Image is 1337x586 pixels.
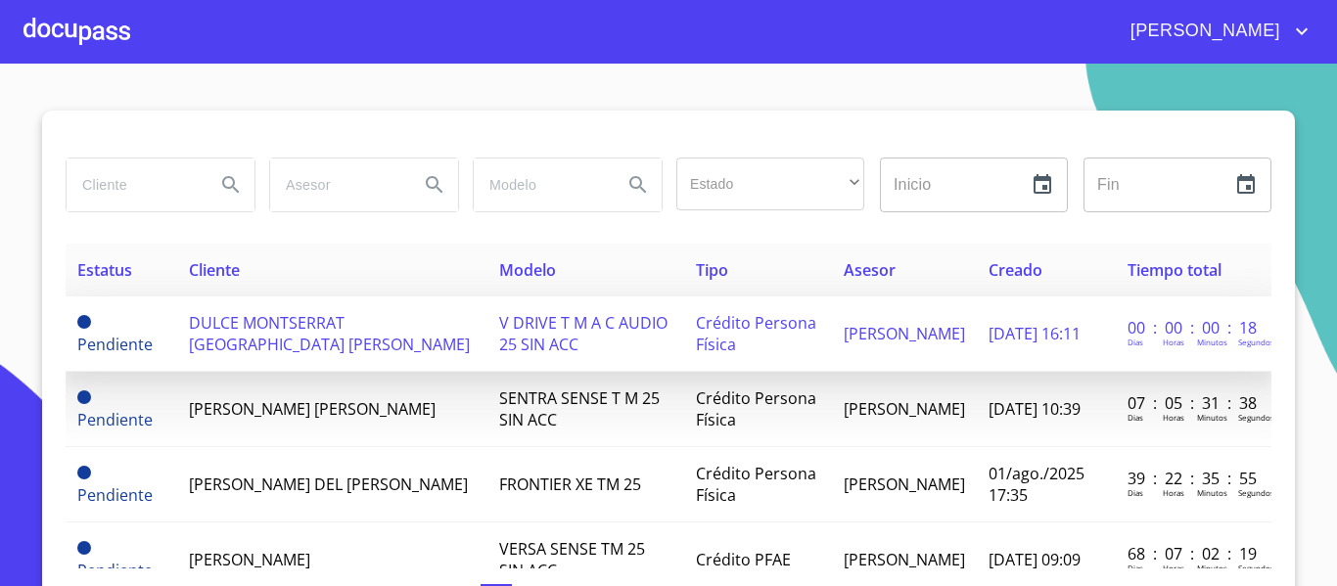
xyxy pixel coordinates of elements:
[844,323,965,344] span: [PERSON_NAME]
[1197,412,1227,423] p: Minutos
[1128,468,1260,489] p: 39 : 22 : 35 : 55
[499,259,556,281] span: Modelo
[989,323,1081,344] span: [DATE] 16:11
[1163,412,1184,423] p: Horas
[77,409,153,430] span: Pendiente
[77,315,91,329] span: Pendiente
[1163,563,1184,573] p: Horas
[1128,392,1260,414] p: 07 : 05 : 31 : 38
[67,158,200,211] input: search
[1197,487,1227,498] p: Minutos
[696,259,728,281] span: Tipo
[1197,563,1227,573] p: Minutos
[696,312,816,355] span: Crédito Persona Física
[1128,337,1143,347] p: Dias
[77,466,91,479] span: Pendiente
[207,161,254,208] button: Search
[77,541,91,555] span: Pendiente
[499,387,660,430] span: SENTRA SENSE T M 25 SIN ACC
[844,398,965,420] span: [PERSON_NAME]
[77,259,132,281] span: Estatus
[1128,317,1260,338] p: 00 : 00 : 00 : 18
[499,473,641,495] span: FRONTIER XE TM 25
[844,259,896,281] span: Asesor
[1128,543,1260,564] p: 68 : 07 : 02 : 19
[270,158,403,211] input: search
[499,538,645,581] span: VERSA SENSE TM 25 SIN ACC
[499,312,668,355] span: V DRIVE T M A C AUDIO 25 SIN ACC
[474,158,607,211] input: search
[844,473,965,495] span: [PERSON_NAME]
[1197,337,1227,347] p: Minutos
[696,549,791,570] span: Crédito PFAE
[189,312,470,355] span: DULCE MONTSERRAT [GEOGRAPHIC_DATA] [PERSON_NAME]
[1128,259,1222,281] span: Tiempo total
[1116,16,1314,47] button: account of current user
[989,463,1084,506] span: 01/ago./2025 17:35
[1128,487,1143,498] p: Dias
[189,259,240,281] span: Cliente
[77,390,91,404] span: Pendiente
[989,259,1042,281] span: Creado
[189,473,468,495] span: [PERSON_NAME] DEL [PERSON_NAME]
[189,398,436,420] span: [PERSON_NAME] [PERSON_NAME]
[411,161,458,208] button: Search
[1128,412,1143,423] p: Dias
[1238,412,1274,423] p: Segundos
[1238,337,1274,347] p: Segundos
[1128,563,1143,573] p: Dias
[1238,563,1274,573] p: Segundos
[844,549,965,570] span: [PERSON_NAME]
[77,560,153,581] span: Pendiente
[615,161,662,208] button: Search
[989,398,1081,420] span: [DATE] 10:39
[696,387,816,430] span: Crédito Persona Física
[696,463,816,506] span: Crédito Persona Física
[989,549,1081,570] span: [DATE] 09:09
[77,334,153,355] span: Pendiente
[1238,487,1274,498] p: Segundos
[1116,16,1290,47] span: [PERSON_NAME]
[676,158,864,210] div: ​
[77,484,153,506] span: Pendiente
[189,549,310,570] span: [PERSON_NAME]
[1163,337,1184,347] p: Horas
[1163,487,1184,498] p: Horas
